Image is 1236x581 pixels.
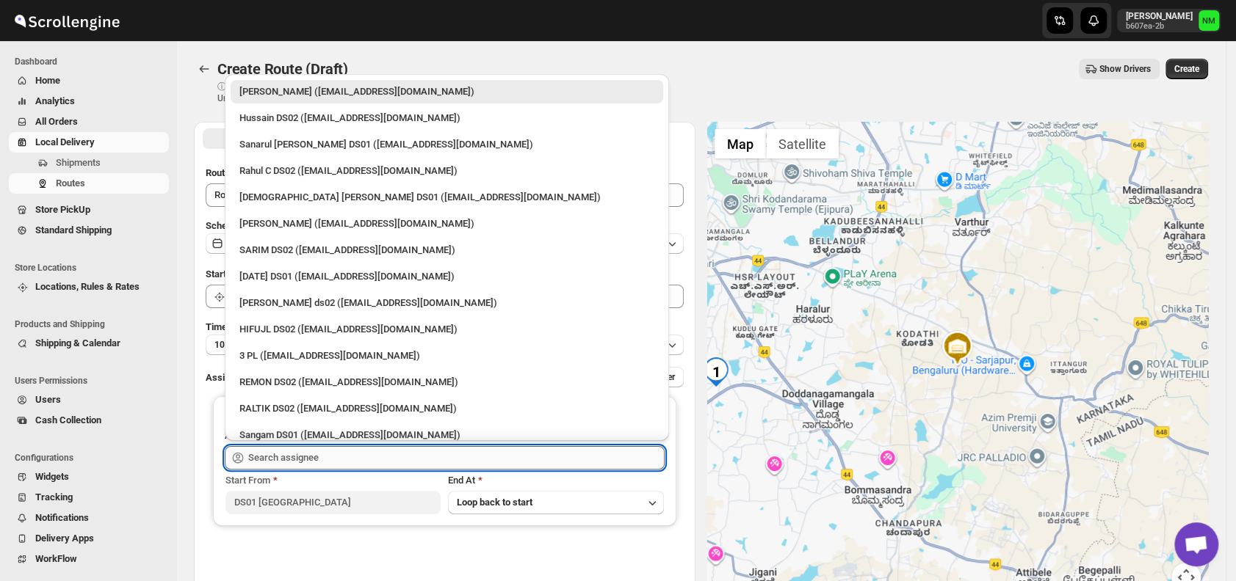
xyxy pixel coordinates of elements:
span: Local Delivery [35,136,95,147]
div: 3 PL ([EMAIL_ADDRESS][DOMAIN_NAME]) [239,348,654,363]
button: Widgets [9,467,169,487]
button: Routes [194,59,214,79]
div: HIFUJL DS02 ([EMAIL_ADDRESS][DOMAIN_NAME]) [239,322,654,337]
button: All Orders [9,112,169,132]
span: Configurations [15,452,169,464]
span: Users Permissions [15,375,169,387]
li: Rashidul ds02 (vaseno4694@minduls.com) [225,288,669,315]
button: Show Drivers [1079,59,1160,79]
li: Sangam DS01 (relov34542@lassora.com) [225,420,669,447]
span: Time Per Stop [206,321,265,332]
button: WorkFlow [9,549,169,569]
span: Scheduled for [206,220,264,231]
div: [DEMOGRAPHIC_DATA] [PERSON_NAME] DS01 ([EMAIL_ADDRESS][DOMAIN_NAME]) [239,190,654,205]
img: ScrollEngine [12,2,122,39]
li: Sanarul Haque DS01 (fefifag638@adosnan.com) [225,130,669,156]
text: NM [1202,16,1215,26]
button: All Route Options [203,128,443,149]
span: Locations, Rules & Rates [35,281,140,292]
span: Analytics [35,95,75,106]
div: [PERSON_NAME] ds02 ([EMAIL_ADDRESS][DOMAIN_NAME]) [239,296,654,310]
li: Islam Laskar DS01 (vixib74172@ikowat.com) [225,183,669,209]
span: 10 minutes [214,339,259,351]
li: REMON DS02 (kesame7468@btcours.com) [225,368,669,394]
li: Vikas Rathod (lolegiy458@nalwan.com) [225,209,669,235]
button: Shipments [9,153,169,173]
button: Notifications [9,508,169,528]
button: Users [9,390,169,410]
button: Loop back to start [448,491,663,514]
li: SARIM DS02 (xititor414@owlny.com) [225,235,669,262]
button: Delivery Apps [9,528,169,549]
span: WorkFlow [35,553,77,564]
span: Loop back to start [457,497,532,508]
span: Notifications [35,512,89,523]
button: Home [9,70,169,91]
li: HIFUJL DS02 (cepali9173@intady.com) [225,315,669,341]
span: Store PickUp [35,204,90,215]
div: Hussain DS02 ([EMAIL_ADDRESS][DOMAIN_NAME]) [239,111,654,125]
button: [DATE]|[DATE] [206,233,684,254]
div: End At [448,473,663,488]
span: Start Location (Warehouse) [206,268,322,279]
li: RALTIK DS02 (cecih54531@btcours.com) [225,394,669,420]
button: Cash Collection [9,410,169,431]
p: b607ea-2b [1126,22,1193,31]
button: Locations, Rules & Rates [9,277,169,297]
div: Sanarul [PERSON_NAME] DS01 ([EMAIL_ADDRESS][DOMAIN_NAME]) [239,137,654,152]
div: Open chat [1174,522,1218,566]
span: Standard Shipping [35,224,112,235]
span: Delivery Apps [35,533,94,544]
li: Raja DS01 (gasecig398@owlny.com) [225,262,669,288]
span: Dashboard [15,56,169,67]
span: Narjit Magar [1199,10,1219,31]
span: Products and Shipping [15,318,169,330]
span: Start From [225,475,270,486]
button: Create [1165,59,1208,79]
p: ⓘ Shipments can also be added from Shipments menu Unrouted tab [217,81,449,104]
div: RALTIK DS02 ([EMAIL_ADDRESS][DOMAIN_NAME]) [239,401,654,416]
div: [DATE] DS01 ([EMAIL_ADDRESS][DOMAIN_NAME]) [239,269,654,284]
div: Rahul C DS02 ([EMAIL_ADDRESS][DOMAIN_NAME]) [239,164,654,178]
div: [PERSON_NAME] ([EMAIL_ADDRESS][DOMAIN_NAME]) [239,84,654,99]
button: 10 minutes [206,335,684,355]
span: Shipping & Calendar [35,337,120,348]
button: User menu [1117,9,1221,32]
span: All Orders [35,116,78,127]
input: Eg: Bengaluru Route [206,183,684,207]
li: 3 PL (hello@home-run.co) [225,341,669,368]
span: Store Locations [15,262,169,274]
span: Shipments [56,157,101,168]
button: Tracking [9,487,169,508]
span: Cash Collection [35,414,101,425]
div: 1 [701,357,731,387]
input: Search assignee [248,446,665,469]
button: Analytics [9,91,169,112]
span: Create [1174,63,1199,75]
button: Show satellite imagery [766,129,839,158]
button: Routes [9,173,169,194]
li: Hussain DS02 (jarav60351@abatido.com) [225,103,669,130]
span: Users [35,394,61,405]
div: REMON DS02 ([EMAIL_ADDRESS][DOMAIN_NAME]) [239,375,654,390]
span: Widgets [35,471,69,482]
div: [PERSON_NAME] ([EMAIL_ADDRESS][DOMAIN_NAME]) [239,216,654,231]
button: Shipping & Calendar [9,333,169,354]
span: Assign to [206,372,245,383]
li: Rahul Chopra (pukhraj@home-run.co) [225,80,669,103]
span: Show Drivers [1099,63,1151,75]
li: Rahul C DS02 (rahul.chopra@home-run.co) [225,156,669,183]
div: SARIM DS02 ([EMAIL_ADDRESS][DOMAIN_NAME]) [239,243,654,257]
span: Route Name [206,167,257,178]
span: Home [35,75,60,86]
span: Create Route (Draft) [217,60,348,78]
p: [PERSON_NAME] [1126,10,1193,22]
div: Sangam DS01 ([EMAIL_ADDRESS][DOMAIN_NAME]) [239,428,654,442]
span: Tracking [35,492,73,503]
button: Show street map [715,129,766,158]
span: Add More Driver [611,371,675,383]
span: Routes [56,178,85,189]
